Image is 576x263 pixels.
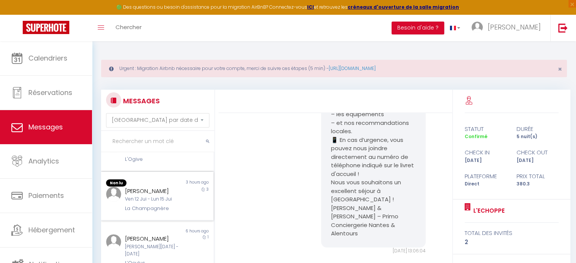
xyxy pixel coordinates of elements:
[392,22,444,34] button: Besoin d'aide ?
[471,22,483,33] img: ...
[28,122,63,132] span: Messages
[157,179,213,187] div: 3 hours ago
[488,22,541,32] span: [PERSON_NAME]
[460,181,512,188] div: Direct
[307,4,314,10] a: ICI
[125,234,181,243] div: [PERSON_NAME]
[512,133,564,140] div: 5 nuit(s)
[28,191,64,200] span: Paiements
[121,92,160,109] h3: MESSAGES
[460,124,512,134] div: statut
[28,88,72,97] span: Réservations
[110,15,147,41] a: Chercher
[558,66,562,73] button: Close
[471,206,505,215] a: L'Echoppe
[331,136,416,179] p: 📱 En cas d’urgence, vous pouvez nous joindre directement au numéro de téléphone indiqué sur le li...
[206,187,209,192] span: 3
[460,148,512,157] div: check in
[512,181,564,188] div: 380.3
[465,229,559,238] div: total des invités
[558,64,562,74] span: ×
[465,133,487,140] span: Confirmé
[460,157,512,164] div: [DATE]
[558,23,568,33] img: logout
[116,23,142,31] span: Chercher
[208,234,209,240] span: 1
[157,228,213,234] div: 6 hours ago
[28,53,67,63] span: Calendriers
[125,205,181,212] div: La Champagnère
[28,156,59,166] span: Analytics
[101,60,567,77] div: Urgent : Migration Airbnb nécessaire pour votre compte, merci de suivre ces étapes (5 min) -
[329,65,376,72] a: [URL][DOMAIN_NAME]
[321,247,426,255] div: [DATE] 13:06:04
[465,238,559,247] div: 2
[106,234,121,249] img: ...
[6,3,29,26] button: Ouvrir le widget de chat LiveChat
[512,124,564,134] div: durée
[28,225,75,235] span: Hébergement
[106,179,126,187] span: Non lu
[125,187,181,196] div: [PERSON_NAME]
[348,4,459,10] a: créneaux d'ouverture de la salle migration
[466,15,550,41] a: ... [PERSON_NAME]
[125,243,181,258] div: [PERSON_NAME][DATE] - [DATE]
[512,172,564,181] div: Prix total
[331,204,416,238] p: [PERSON_NAME] & [PERSON_NAME] – Primo Conciergerie Nantes & Alentours
[460,172,512,181] div: Plateforme
[512,157,564,164] div: [DATE]
[125,156,181,163] div: L'Ogive
[125,196,181,203] div: Ven 12 Jui - Lun 15 Jui
[512,148,564,157] div: check out
[331,178,416,204] p: Nous vous souhaitons un excellent séjour à [GEOGRAPHIC_DATA] !
[106,187,121,202] img: ...
[23,21,69,34] img: Super Booking
[101,131,214,152] input: Rechercher un mot clé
